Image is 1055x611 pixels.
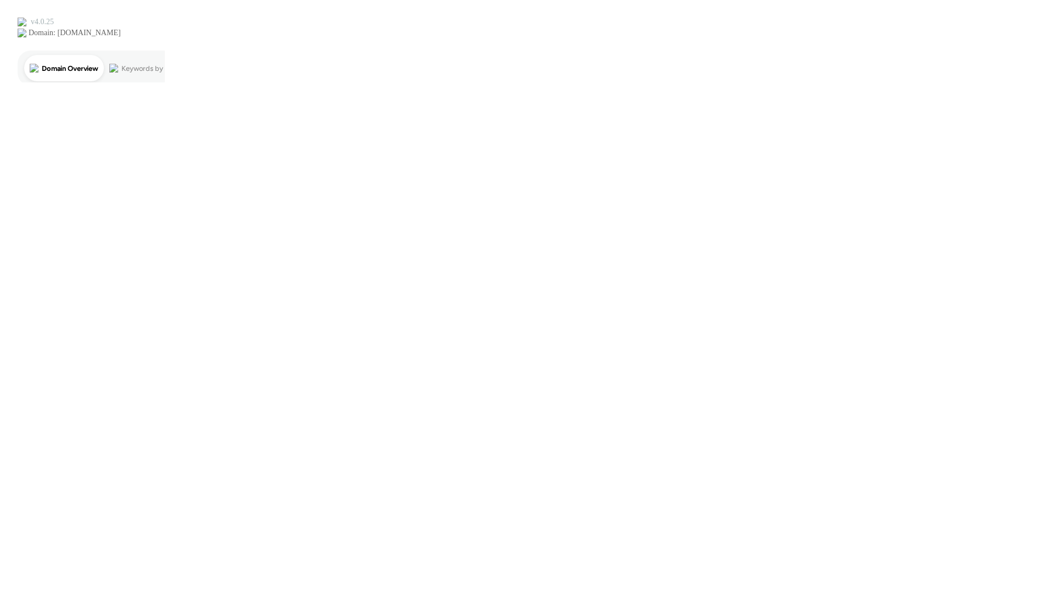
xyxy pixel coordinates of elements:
[121,65,185,72] div: Keywords by Traffic
[42,65,98,72] div: Domain Overview
[31,18,54,26] div: v 4.0.25
[30,64,38,73] img: tab_domain_overview_orange.svg
[18,29,26,37] img: website_grey.svg
[29,29,121,37] div: Domain: [DOMAIN_NAME]
[18,18,26,26] img: logo_orange.svg
[109,64,118,73] img: tab_keywords_by_traffic_grey.svg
